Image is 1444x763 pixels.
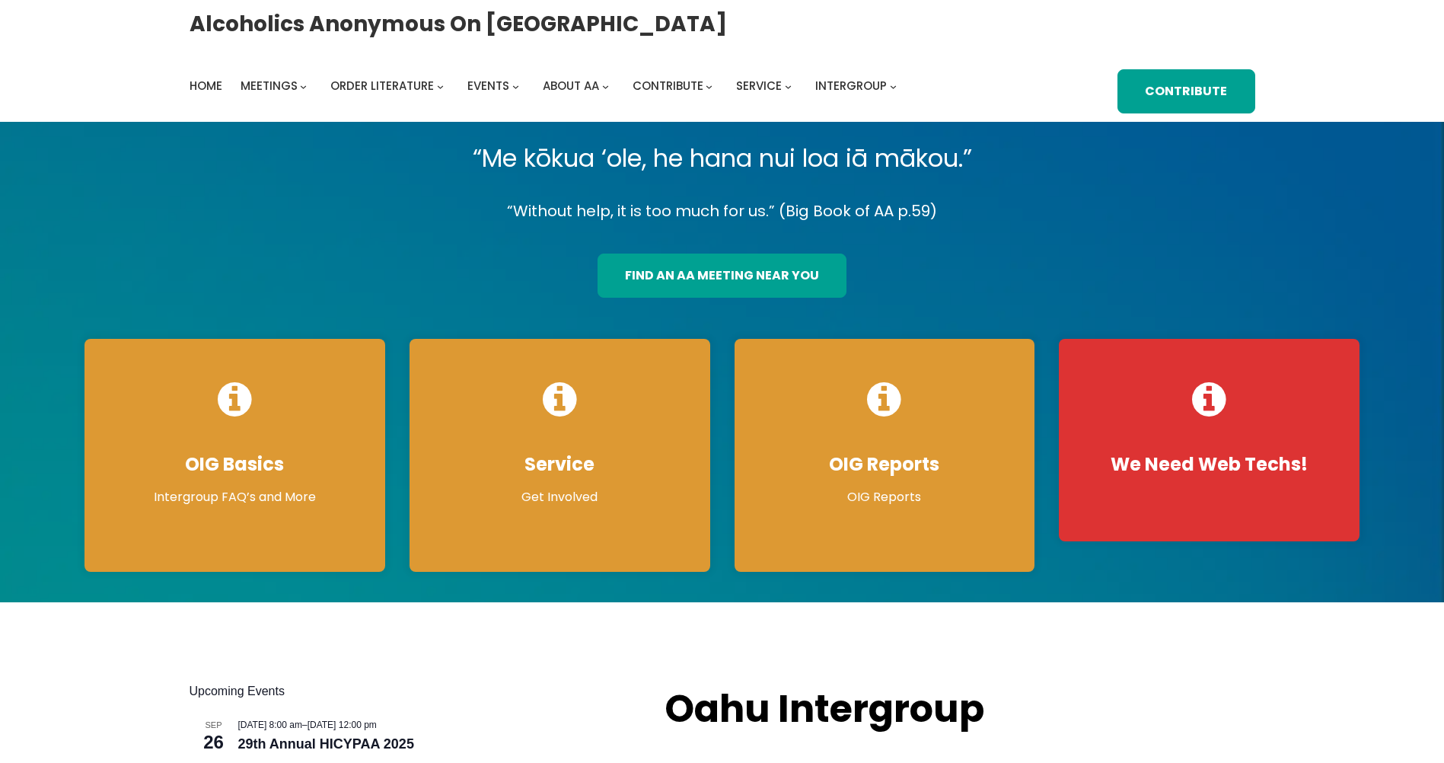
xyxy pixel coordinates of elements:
[330,78,434,94] span: Order Literature
[190,75,902,97] nav: Intergroup
[238,736,414,752] a: 29th Annual HICYPAA 2025
[100,453,370,476] h4: OIG Basics
[1117,69,1254,113] a: Contribute
[437,82,444,89] button: Order Literature submenu
[241,78,298,94] span: Meetings
[308,720,377,730] span: [DATE] 12:00 pm
[238,720,377,730] time: –
[190,75,222,97] a: Home
[467,78,509,94] span: Events
[602,82,609,89] button: About AA submenu
[750,453,1020,476] h4: OIG Reports
[190,682,635,701] h2: Upcoming Events
[1074,453,1344,476] h4: We Need Web Techs!
[190,5,727,43] a: Alcoholics Anonymous on [GEOGRAPHIC_DATA]
[72,137,1372,180] p: “Me kōkua ‘ole, he hana nui loa iā mākou.”
[512,82,519,89] button: Events submenu
[543,75,599,97] a: About AA
[598,254,846,298] a: find an aa meeting near you
[100,488,370,506] p: Intergroup FAQ’s and More
[633,75,703,97] a: Contribute
[241,75,298,97] a: Meetings
[736,75,782,97] a: Service
[750,488,1020,506] p: OIG Reports
[815,75,887,97] a: Intergroup
[425,488,695,506] p: Get Involved
[815,78,887,94] span: Intergroup
[467,75,509,97] a: Events
[190,719,238,732] span: Sep
[238,720,302,730] span: [DATE] 8:00 am
[736,78,782,94] span: Service
[300,82,307,89] button: Meetings submenu
[665,682,1031,736] h2: Oahu Intergroup
[190,78,222,94] span: Home
[785,82,792,89] button: Service submenu
[706,82,712,89] button: Contribute submenu
[633,78,703,94] span: Contribute
[72,198,1372,225] p: “Without help, it is too much for us.” (Big Book of AA p.59)
[190,729,238,755] span: 26
[543,78,599,94] span: About AA
[890,82,897,89] button: Intergroup submenu
[425,453,695,476] h4: Service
